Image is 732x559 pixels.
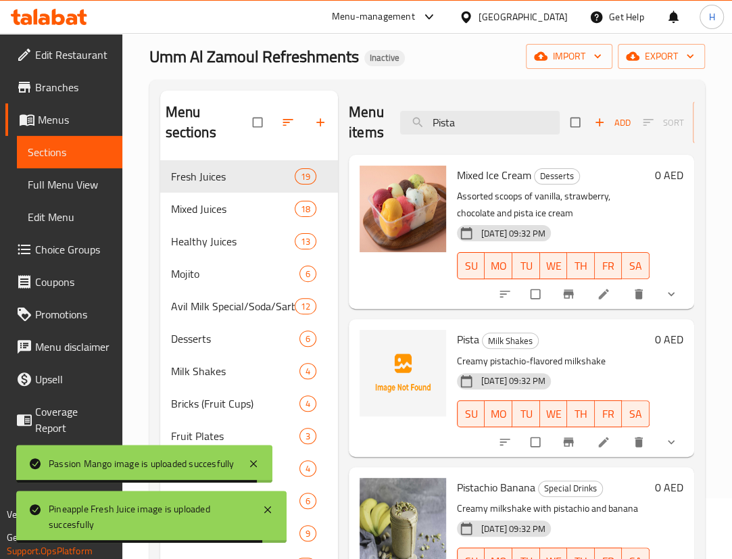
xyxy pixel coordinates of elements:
[300,365,316,378] span: 4
[299,363,316,379] div: items
[540,400,568,427] button: WE
[171,298,295,314] span: Avil Milk Special/Soda/Sarbath/Lassi
[708,9,714,24] span: H
[624,279,656,309] button: delete
[160,420,338,452] div: Fruit Plates3
[483,333,538,349] span: Milk Shakes
[35,371,112,387] span: Upsell
[149,41,359,72] span: Umm Al Zamoul Refreshments
[490,427,522,457] button: sort-choices
[35,241,112,258] span: Choice Groups
[295,168,316,185] div: items
[160,160,338,193] div: Fresh Juices19
[300,495,316,508] span: 6
[35,274,112,290] span: Coupons
[664,287,678,301] svg: Show Choices
[622,400,650,427] button: SA
[300,333,316,345] span: 6
[171,363,299,379] span: Milk Shakes
[299,428,316,444] div: items
[160,225,338,258] div: Healthy Juices13
[600,404,617,424] span: FR
[171,395,299,412] span: Bricks (Fruit Cups)
[160,290,338,322] div: Avil Milk Special/Soda/Sarbath/Lassi12
[35,306,112,322] span: Promotions
[5,233,122,266] a: Choice Groups
[600,256,617,276] span: FR
[295,298,316,314] div: items
[535,168,579,184] span: Desserts
[655,478,683,497] h6: 0 AED
[7,506,40,523] span: Version:
[518,404,535,424] span: TU
[166,102,253,143] h2: Menu sections
[171,331,299,347] span: Desserts
[171,233,295,249] span: Healthy Juices
[512,400,540,427] button: TU
[457,165,531,185] span: Mixed Ice Cream
[295,203,316,216] span: 18
[485,400,512,427] button: MO
[35,452,112,485] span: Grocery Checklist
[160,355,338,387] div: Milk Shakes4
[160,485,338,517] div: Crush Milk6
[627,256,644,276] span: SA
[160,193,338,225] div: Mixed Juices18
[655,330,683,349] h6: 0 AED
[490,404,507,424] span: MO
[300,527,316,540] span: 9
[545,256,562,276] span: WE
[5,103,122,136] a: Menus
[5,71,122,103] a: Branches
[38,112,112,128] span: Menus
[538,481,603,497] div: Special Drinks
[627,404,644,424] span: SA
[49,502,249,532] div: Pineapple Fresh Juice image is uploaded succesfully
[567,400,595,427] button: TH
[364,52,405,64] span: Inactive
[400,111,560,135] input: search
[595,400,623,427] button: FR
[512,252,540,279] button: TU
[518,256,535,276] span: TU
[567,252,595,279] button: TH
[171,428,299,444] div: Fruit Plates
[490,256,507,276] span: MO
[28,176,112,193] span: Full Menu View
[479,9,568,24] div: [GEOGRAPHIC_DATA]
[457,252,485,279] button: SU
[306,107,338,137] button: Add section
[295,300,316,313] span: 12
[457,329,479,349] span: Pista
[656,427,689,457] button: show more
[295,201,316,217] div: items
[5,331,122,363] a: Menu disclaimer
[457,400,485,427] button: SU
[482,333,539,349] div: Milk Shakes
[17,168,122,201] a: Full Menu View
[463,256,479,276] span: SU
[545,404,562,424] span: WE
[5,266,122,298] a: Coupons
[594,115,631,130] span: Add
[5,39,122,71] a: Edit Restaurant
[295,170,316,183] span: 19
[300,462,316,475] span: 4
[35,47,112,63] span: Edit Restaurant
[171,168,295,185] span: Fresh Juices
[522,281,551,307] span: Select to update
[360,166,446,252] img: Mixed Ice Cream
[17,136,122,168] a: Sections
[349,102,384,143] h2: Menu items
[5,363,122,395] a: Upsell
[572,256,589,276] span: TH
[171,266,299,282] span: Mojito
[295,233,316,249] div: items
[35,339,112,355] span: Menu disclaimer
[457,500,650,517] p: Creamy milkshake with pistachio and banana
[622,252,650,279] button: SA
[28,209,112,225] span: Edit Menu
